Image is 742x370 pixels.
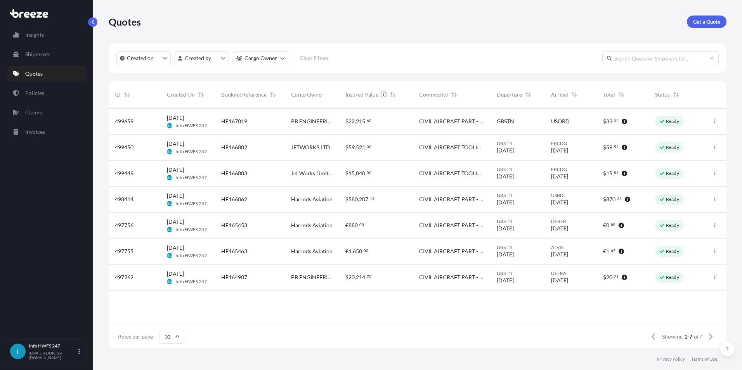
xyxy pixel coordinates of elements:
span: Showing [662,333,683,341]
span: HE165453 [221,221,247,229]
p: Invoices [25,128,45,136]
span: $ [345,171,348,176]
span: HE164987 [221,273,247,281]
a: Get a Quote [687,16,726,28]
span: 00 [367,145,371,148]
span: 59 [348,145,355,150]
span: of 7 [694,333,702,341]
span: [DATE] [551,147,568,154]
span: 214 [356,275,365,280]
span: [DATE] [551,225,568,232]
a: Shipments [7,47,87,62]
span: GBSTN [497,244,539,251]
span: Departure [497,91,522,99]
button: createdOn Filter options [116,51,171,65]
p: Ready [666,144,679,150]
span: 15 [348,171,355,176]
button: Clear Filters [292,52,336,64]
span: $ [345,145,348,150]
span: 499659 [115,118,133,125]
a: Terms of Use [691,356,717,362]
p: Ready [666,222,679,228]
span: 499450 [115,144,133,151]
span: 70 [367,275,371,278]
span: Info HWFS 247 [175,201,207,207]
span: IH2 [167,122,172,130]
span: [DATE] [551,173,568,180]
span: Harrods Aviation [291,195,333,203]
span: 59 [606,145,612,150]
span: Info HWFS 247 [175,149,207,155]
span: Info HWFS 247 [175,278,207,285]
span: 497756 [115,221,133,229]
span: 497755 [115,247,133,255]
a: Claims [7,105,87,120]
p: Privacy Policy [657,356,685,362]
span: [DATE] [167,114,184,122]
span: GBSTN [497,270,539,277]
button: Sort [570,90,579,99]
p: Ready [666,118,679,124]
span: 580 [348,197,358,202]
span: [DATE] [167,218,184,226]
p: Claims [25,109,42,116]
button: Sort [449,90,459,99]
span: . [610,223,610,226]
p: Policies [25,89,44,97]
span: CIVIL AIRCRAFT PART - AIRCRAFT UNDER SEAT STOWAGE [419,221,484,229]
button: Sort [388,90,397,99]
span: 52 [614,145,619,148]
span: 497262 [115,273,133,281]
span: 84 [614,171,619,174]
span: Total [603,91,615,99]
span: Rows per page [118,333,153,341]
span: , [355,119,356,124]
span: 215 [356,119,365,124]
span: € [603,249,606,254]
span: 22 [348,119,355,124]
p: Created on [127,54,154,62]
button: cargoOwner Filter options [233,51,288,65]
span: GBSTN [497,218,539,225]
span: 870 [606,197,615,202]
span: DEFRA [551,270,591,277]
p: Ready [666,274,679,280]
span: GBSTN [497,140,539,147]
span: HE165463 [221,247,247,255]
p: Cargo Owner [244,54,277,62]
p: Insights [25,31,44,39]
span: [DATE] [497,199,514,206]
span: 88 [611,223,615,226]
span: Commodity [419,91,448,99]
span: [DATE] [497,225,514,232]
span: [DATE] [551,277,568,284]
span: 60 [367,119,371,122]
span: . [358,223,359,226]
span: 65 [611,249,615,252]
span: FRCDG [551,166,591,173]
span: 00 [364,249,368,252]
p: Info HWFS 247 [29,343,77,349]
span: $ [603,145,606,150]
span: $ [345,197,348,202]
span: 499449 [115,169,133,177]
span: . [613,119,614,122]
span: € [603,223,606,228]
span: € [345,249,348,254]
span: 1-7 [684,333,692,341]
p: Shipments [25,50,50,58]
a: Insights [7,27,87,43]
span: , [352,249,353,254]
a: Invoices [7,124,87,140]
span: 840 [356,171,365,176]
a: Quotes [7,66,87,81]
span: CIVIL AIRCRAFT PART - AIRCRAFT INTERIOR DOOR ASSEMBLY [419,247,484,255]
span: Info HWFS 247 [175,175,207,181]
span: IH2 [167,148,172,156]
span: Info HWFS 247 [175,226,207,233]
span: ATVIE [551,244,591,251]
span: CIVIL AIRCRAFT PART - SERVO, MAIN ROTO ASSY [419,195,484,203]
